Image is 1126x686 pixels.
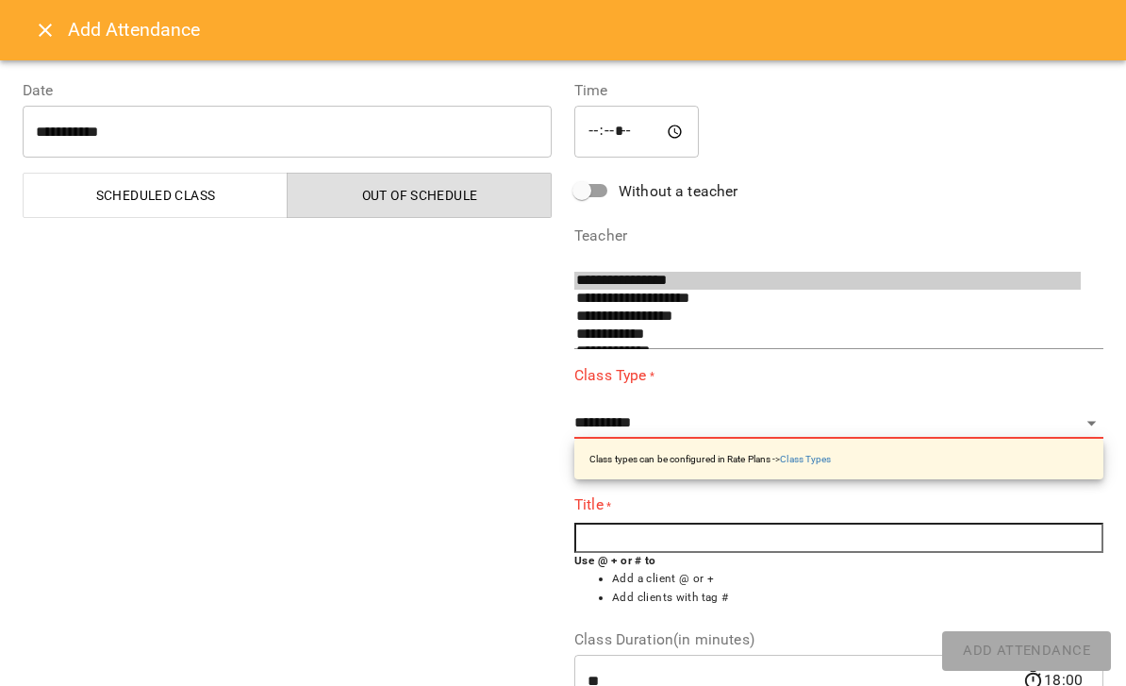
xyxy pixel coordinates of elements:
button: Close [23,8,68,53]
button: Out of Schedule [287,173,552,218]
label: Date [23,83,552,98]
li: Add a client @ or + [612,570,1103,589]
span: Scheduled class [35,184,276,207]
p: Class types can be configured in Rate Plans -> [589,452,831,466]
span: Out of Schedule [299,184,540,207]
label: Class Duration(in minutes) [574,632,1103,647]
label: Class Type [574,364,1103,386]
li: Add clients with tag # [612,589,1103,608]
b: Use @ + or # to [574,554,656,567]
label: Title [574,494,1103,516]
span: Without a teacher [619,180,738,203]
label: Time [574,83,1103,98]
button: Scheduled class [23,173,288,218]
h6: Add Attendance [68,15,1103,44]
label: Teacher [574,228,1103,243]
a: Class Types [780,454,831,464]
